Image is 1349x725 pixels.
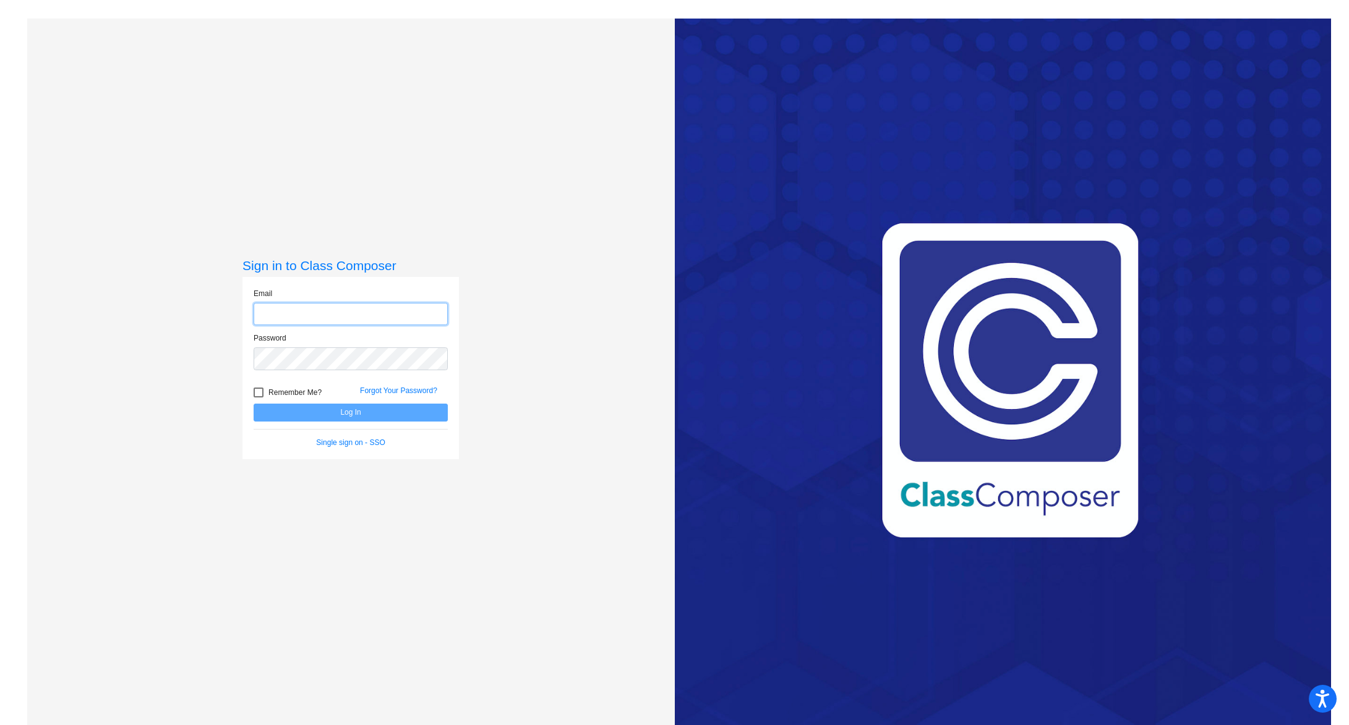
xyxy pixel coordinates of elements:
a: Forgot Your Password? [360,386,437,395]
a: Single sign on - SSO [316,438,385,447]
label: Password [254,333,286,344]
span: Remember Me? [268,385,322,400]
label: Email [254,288,272,299]
button: Log In [254,404,448,422]
h3: Sign in to Class Composer [242,258,459,273]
